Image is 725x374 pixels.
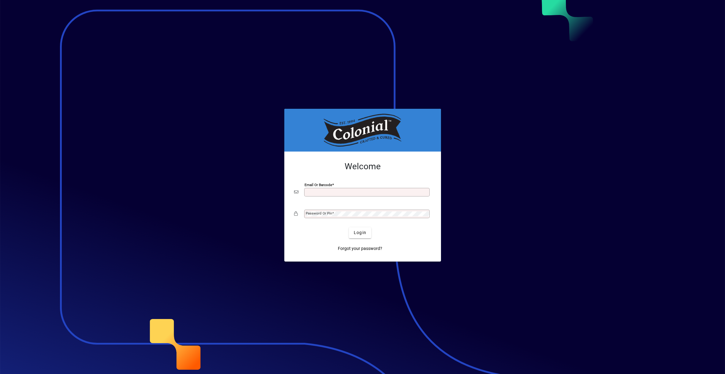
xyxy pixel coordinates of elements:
[305,182,332,187] mat-label: Email or Barcode
[338,245,382,252] span: Forgot your password?
[349,227,371,238] button: Login
[354,229,366,236] span: Login
[335,243,385,254] a: Forgot your password?
[306,211,332,215] mat-label: Password or Pin
[294,161,431,172] h2: Welcome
